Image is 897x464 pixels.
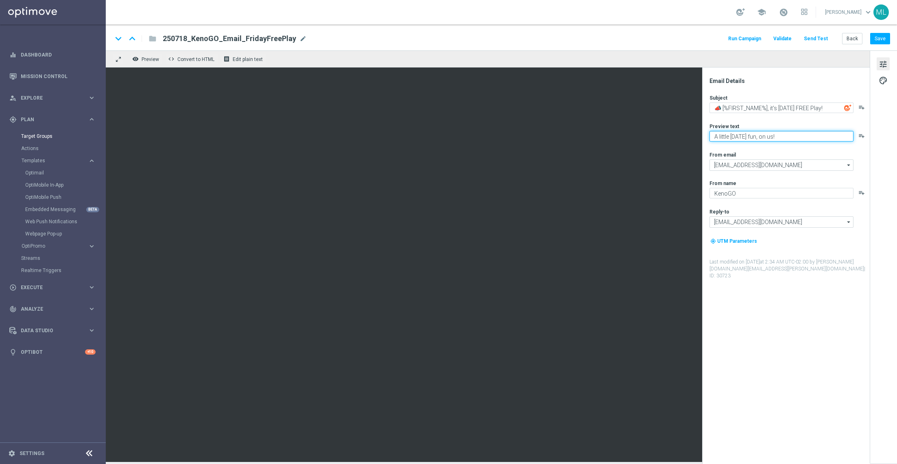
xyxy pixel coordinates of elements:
a: [PERSON_NAME]keyboard_arrow_down [824,6,873,18]
span: Convert to HTML [177,57,214,62]
div: OptiPromo keyboard_arrow_right [21,243,96,249]
button: Send Test [803,33,829,44]
i: settings [8,450,15,457]
span: school [757,8,766,17]
button: remove_red_eye Preview [130,54,163,64]
button: my_location UTM Parameters [709,237,758,246]
span: keyboard_arrow_down [864,8,873,17]
a: Embedded Messaging [25,206,85,213]
div: ML [873,4,889,20]
a: Optibot [21,341,85,363]
img: optiGenie.svg [844,104,851,111]
div: Optimail [25,167,105,179]
div: Templates [22,158,88,163]
span: Plan [21,117,88,122]
span: OptiPromo [22,244,80,248]
span: tune [879,59,888,70]
i: keyboard_arrow_right [88,283,96,291]
div: Explore [9,94,88,102]
button: gps_fixed Plan keyboard_arrow_right [9,116,96,123]
input: Select [709,159,853,171]
i: keyboard_arrow_right [88,94,96,102]
i: my_location [710,238,716,244]
div: Plan [9,116,88,123]
span: Analyze [21,307,88,312]
button: receipt Edit plain text [221,54,266,64]
i: receipt [223,56,230,62]
div: Actions [21,142,105,155]
a: Web Push Notifications [25,218,85,225]
a: Webpage Pop-up [25,231,85,237]
button: playlist_add [858,190,865,196]
button: Templates keyboard_arrow_right [21,157,96,164]
div: Email Details [709,77,869,85]
button: code Convert to HTML [166,54,218,64]
div: Templates [21,155,105,240]
button: track_changes Analyze keyboard_arrow_right [9,306,96,312]
i: keyboard_arrow_down [112,33,124,45]
span: Edit plain text [233,57,263,62]
span: code [168,56,175,62]
a: Settings [20,451,44,456]
i: arrow_drop_down [845,217,853,227]
span: Explore [21,96,88,100]
button: Data Studio keyboard_arrow_right [9,327,96,334]
a: Optimail [25,170,85,176]
label: From name [709,180,736,187]
div: Streams [21,252,105,264]
a: Actions [21,145,85,152]
div: Web Push Notifications [25,216,105,228]
i: keyboard_arrow_up [126,33,138,45]
button: equalizer Dashboard [9,52,96,58]
i: play_circle_outline [9,284,17,291]
button: person_search Explore keyboard_arrow_right [9,95,96,101]
i: keyboard_arrow_right [88,327,96,334]
div: Optibot [9,341,96,363]
i: keyboard_arrow_right [88,157,96,165]
a: Realtime Triggers [21,267,85,274]
div: Analyze [9,305,88,313]
i: equalizer [9,51,17,59]
button: Back [842,33,862,44]
i: remove_red_eye [132,56,139,62]
a: Mission Control [21,65,96,87]
a: Dashboard [21,44,96,65]
span: Data Studio [21,328,88,333]
div: Mission Control [9,73,96,80]
label: Reply-to [709,209,729,215]
i: keyboard_arrow_right [88,242,96,250]
button: Save [870,33,890,44]
div: BETA [86,207,99,212]
div: OptiPromo [22,244,88,248]
span: palette [879,75,888,86]
button: tune [877,57,890,70]
span: Validate [773,36,792,41]
button: playlist_add [858,104,865,111]
button: play_circle_outline Execute keyboard_arrow_right [9,284,96,291]
span: Preview [142,57,159,62]
div: Dashboard [9,44,96,65]
div: OptiMobile Push [25,191,105,203]
div: OptiPromo [21,240,105,252]
a: OptiMobile In-App [25,182,85,188]
i: keyboard_arrow_right [88,305,96,313]
div: Realtime Triggers [21,264,105,277]
div: Target Groups [21,130,105,142]
span: Execute [21,285,88,290]
button: playlist_add [858,133,865,139]
a: OptiMobile Push [25,194,85,200]
button: Run Campaign [727,33,762,44]
div: Execute [9,284,88,291]
i: track_changes [9,305,17,313]
button: lightbulb Optibot +10 [9,349,96,355]
label: Subject [709,95,727,101]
